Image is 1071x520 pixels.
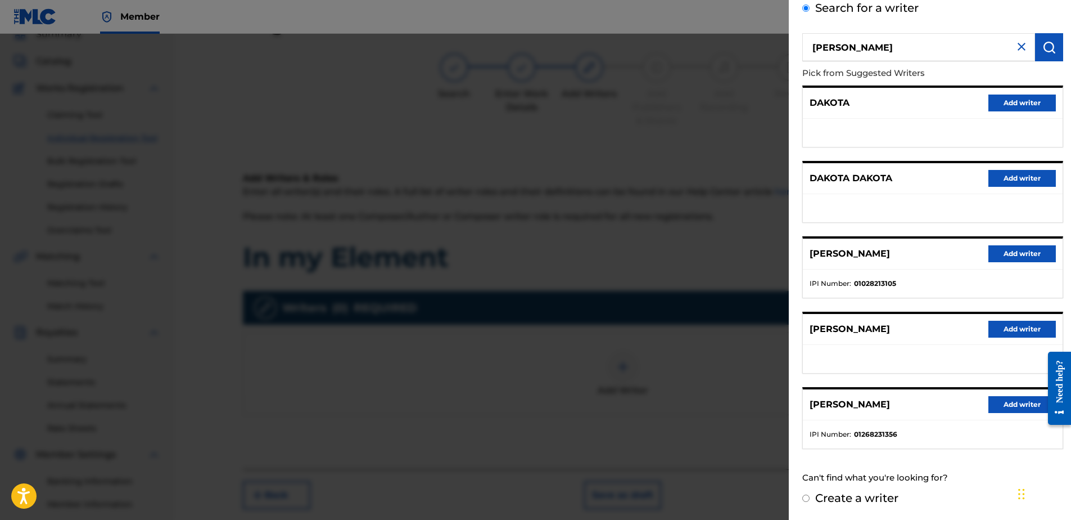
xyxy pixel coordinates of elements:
[100,10,114,24] img: Top Rightsholder
[810,429,851,440] span: IPI Number :
[988,245,1056,262] button: Add writer
[120,10,160,23] span: Member
[988,95,1056,111] button: Add writer
[815,491,898,505] label: Create a writer
[1040,343,1071,434] iframe: Resource Center
[810,96,849,110] p: DAKOTA
[854,429,897,440] strong: 01268231356
[810,322,890,336] p: [PERSON_NAME]
[810,247,890,261] p: [PERSON_NAME]
[1015,466,1071,520] iframe: Chat Widget
[988,321,1056,338] button: Add writer
[802,61,999,86] p: Pick from Suggested Writers
[802,466,1063,490] div: Can't find what you're looking for?
[810,279,851,289] span: IPI Number :
[988,396,1056,413] button: Add writer
[1015,40,1028,53] img: close
[802,33,1035,61] input: Search writer's name or IPI Number
[810,172,892,185] p: DAKOTA DAKOTA
[854,279,896,289] strong: 01028213105
[1042,41,1056,54] img: Search Works
[988,170,1056,187] button: Add writer
[13,8,57,25] img: MLC Logo
[1018,477,1025,511] div: Drag
[810,398,890,411] p: [PERSON_NAME]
